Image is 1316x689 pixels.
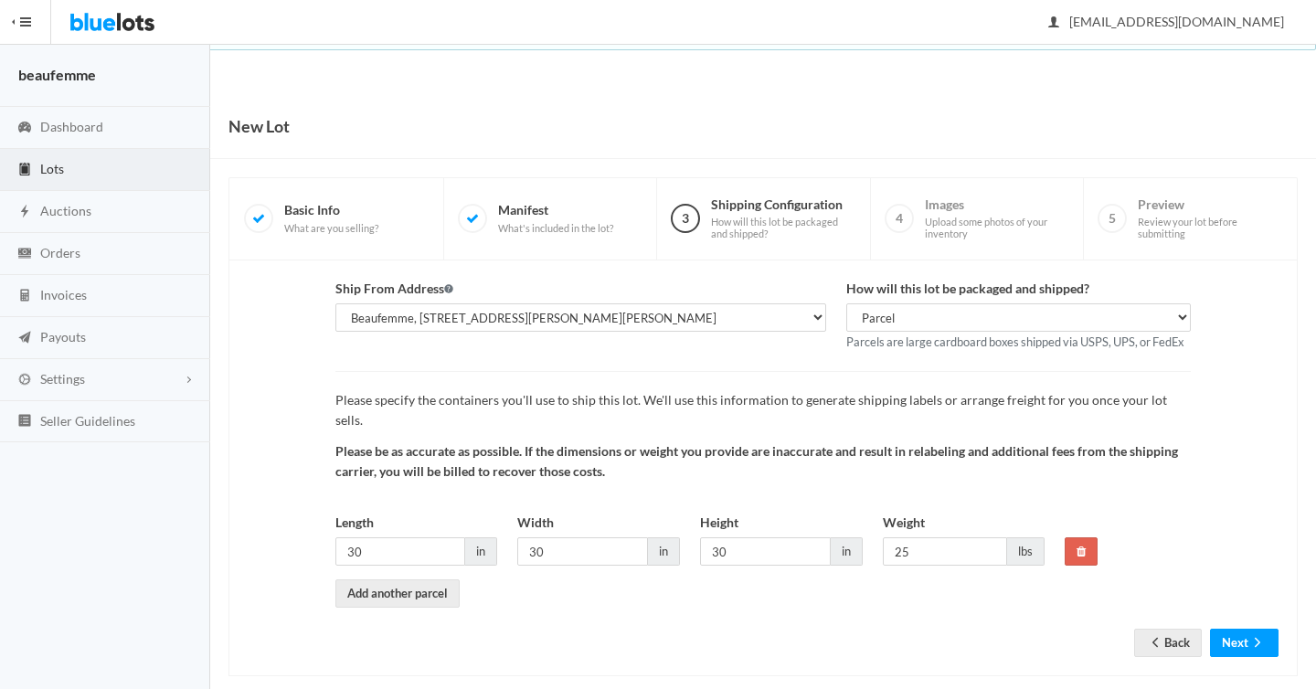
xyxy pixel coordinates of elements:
[498,202,613,234] span: Manifest
[284,202,378,234] span: Basic Info
[228,112,290,140] h1: New Lot
[16,204,34,221] ion-icon: flash
[40,161,64,176] span: Lots
[40,371,85,387] span: Settings
[335,443,1178,480] strong: Please be as accurate as possible. If the dimensions or weight you provide are inaccurate and res...
[846,279,1089,300] label: How will this lot be packaged and shipped?
[40,203,91,218] span: Auctions
[1134,629,1202,657] a: arrow backBack
[335,513,374,534] label: Length
[671,204,700,233] span: 3
[16,288,34,305] ion-icon: calculator
[40,119,103,134] span: Dashboard
[846,334,1183,349] small: Parcels are large cardboard boxes shipped via USPS, UPS, or FedEx
[648,537,680,566] span: in
[831,537,863,566] span: in
[16,372,34,389] ion-icon: cog
[18,66,96,83] strong: beaufemme
[16,162,34,179] ion-icon: clipboard
[335,390,1191,431] p: Please specify the containers you'll use to ship this lot. We'll use this information to generate...
[700,513,738,534] label: Height
[335,279,453,300] label: Ship From Address
[16,246,34,263] ion-icon: cash
[925,216,1069,240] span: Upload some photos of your inventory
[1138,196,1282,240] span: Preview
[1098,204,1127,233] span: 5
[40,329,86,344] span: Payouts
[1138,216,1282,240] span: Review your lot before submitting
[1248,635,1267,652] ion-icon: arrow forward
[16,330,34,347] ion-icon: paper plane
[883,513,925,534] label: Weight
[16,120,34,137] ion-icon: speedometer
[1007,537,1045,566] span: lbs
[1045,15,1063,32] ion-icon: person
[40,413,135,429] span: Seller Guidelines
[498,222,613,235] span: What's included in the lot?
[335,579,460,608] a: Add another parcel
[711,196,855,240] span: Shipping Configuration
[40,245,80,260] span: Orders
[40,287,87,302] span: Invoices
[1210,629,1279,657] button: Nextarrow forward
[1146,635,1164,652] ion-icon: arrow back
[925,196,1069,240] span: Images
[885,204,914,233] span: 4
[465,537,497,566] span: in
[16,413,34,430] ion-icon: list box
[517,513,554,534] label: Width
[1049,14,1284,29] span: [EMAIL_ADDRESS][DOMAIN_NAME]
[284,222,378,235] span: What are you selling?
[711,216,855,240] span: How will this lot be packaged and shipped?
